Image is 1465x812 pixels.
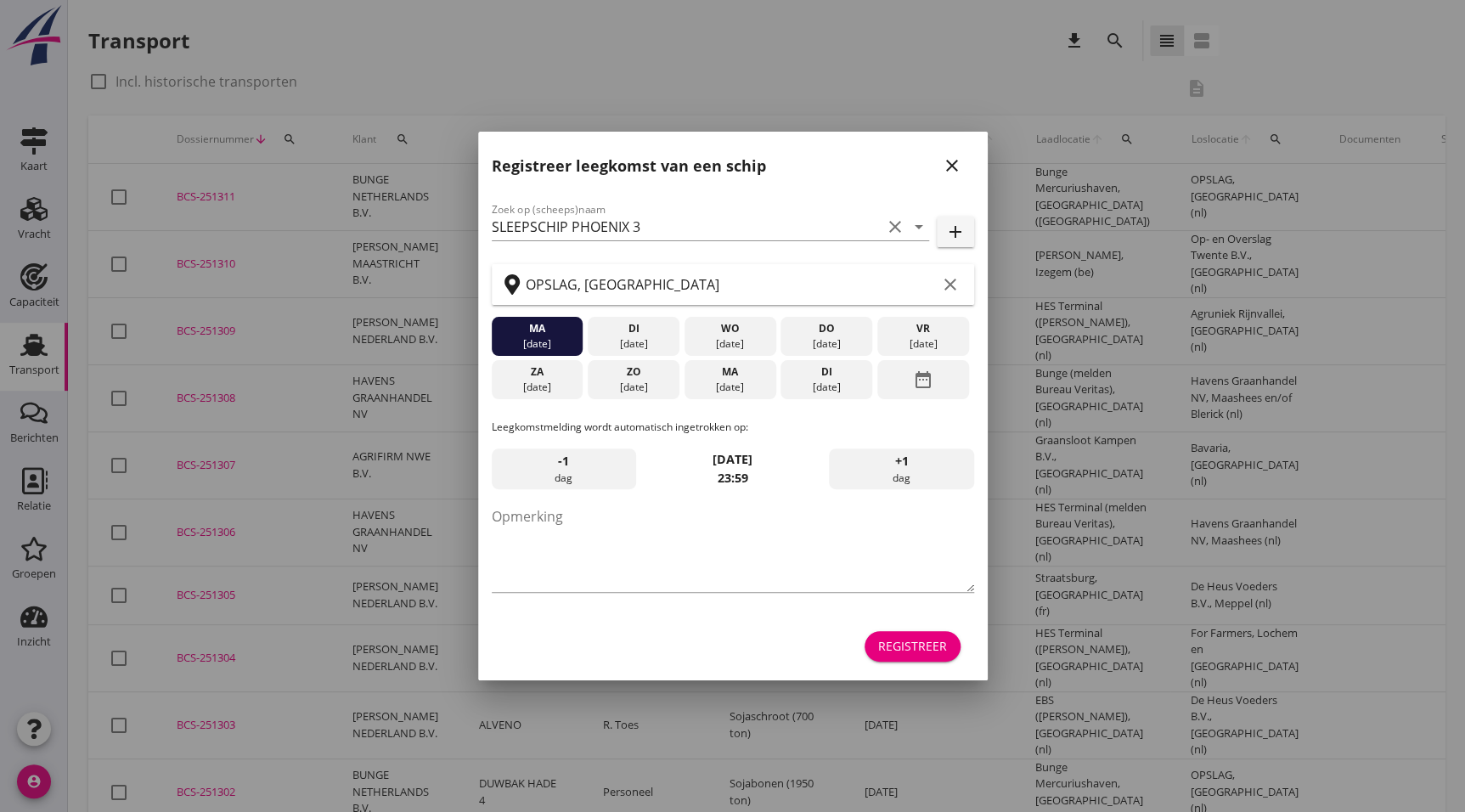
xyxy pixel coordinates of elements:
div: [DATE] [495,336,578,352]
div: [DATE] [495,380,578,395]
div: wo [688,321,771,336]
strong: 23:59 [718,470,748,486]
div: za [495,364,578,380]
div: [DATE] [785,380,868,395]
div: dag [829,448,973,489]
input: Zoek op (scheeps)naam [492,213,882,240]
i: clear [940,274,961,295]
div: di [592,321,675,336]
div: dag [492,448,636,489]
div: di [785,364,868,380]
div: ma [495,321,578,336]
span: -1 [558,452,569,471]
i: arrow_drop_down [909,217,929,237]
i: date_range [913,364,933,395]
strong: [DATE] [713,451,752,467]
i: close [942,155,962,176]
div: [DATE] [785,336,868,352]
div: vr [882,321,965,336]
div: [DATE] [592,336,675,352]
div: zo [592,364,675,380]
div: Registreer [878,637,947,655]
div: [DATE] [688,380,771,395]
div: [DATE] [882,336,965,352]
div: [DATE] [592,380,675,395]
textarea: Opmerking [492,503,974,592]
span: +1 [894,452,908,471]
input: Zoek op terminal of plaats [526,271,937,298]
div: do [785,321,868,336]
i: clear [885,217,905,237]
h2: Registreer leegkomst van een schip [492,155,766,178]
i: add [945,222,966,242]
p: Leegkomstmelding wordt automatisch ingetrokken op: [492,420,974,435]
div: [DATE] [688,336,771,352]
div: ma [688,364,771,380]
button: Registreer [865,631,961,662]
